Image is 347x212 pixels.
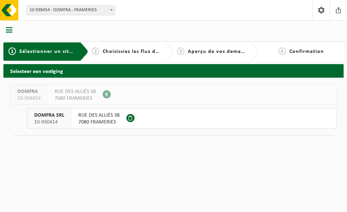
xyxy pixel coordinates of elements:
span: 10-938454 - DOMFRA - FRAMERIES [27,5,115,15]
span: Sélectionner un site ici [19,49,80,54]
span: 1 [8,47,16,55]
span: 7080 FRAMERIES [55,95,96,102]
span: RUE DES ALLIÉS 38 [78,112,120,119]
span: Confirmation [289,49,324,54]
span: RUE DES ALLIÉS 38 [55,88,96,95]
span: 3 [177,47,184,55]
span: 7080 FRAMERIES [78,119,120,126]
span: DOMFRA SRL [34,112,64,119]
button: DOMFRA SRL 10-930414 RUE DES ALLIÉS 387080 FRAMERIES [27,108,337,129]
span: Choisissiez les flux de déchets et récipients [103,49,216,54]
h2: Selecteer een vestiging [3,64,344,77]
span: 10-938454 [17,95,41,102]
span: 10-938454 - DOMFRA - FRAMERIES [26,5,115,15]
span: 10-930414 [34,119,64,126]
span: DOMFRA [17,88,41,95]
span: 2 [92,47,99,55]
span: 4 [279,47,286,55]
span: Aperçu de vos demandes [188,49,253,54]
